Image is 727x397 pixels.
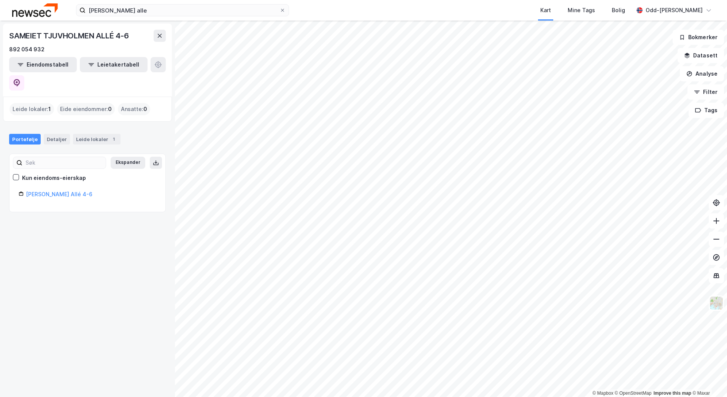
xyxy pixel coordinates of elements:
div: 1 [110,135,117,143]
input: Søk [22,157,106,168]
span: 0 [108,105,112,114]
a: [PERSON_NAME] Allé 4-6 [26,191,92,197]
a: Improve this map [654,391,691,396]
div: Ansatte : [118,103,150,115]
button: Leietakertabell [80,57,148,72]
input: Søk på adresse, matrikkel, gårdeiere, leietakere eller personer [86,5,279,16]
button: Analyse [680,66,724,81]
div: Eide eiendommer : [57,103,115,115]
button: Datasett [678,48,724,63]
span: 1 [48,105,51,114]
div: Bolig [612,6,625,15]
div: Kun eiendoms-eierskap [22,173,86,183]
img: Z [709,296,724,310]
div: SAMEIET TJUVHOLMEN ALLÉ 4-6 [9,30,130,42]
a: OpenStreetMap [615,391,652,396]
div: Leide lokaler [73,134,121,145]
div: Leide lokaler : [10,103,54,115]
img: newsec-logo.f6e21ccffca1b3a03d2d.png [12,3,58,17]
button: Tags [689,103,724,118]
div: Detaljer [44,134,70,145]
span: 0 [143,105,147,114]
button: Bokmerker [673,30,724,45]
div: Odd-[PERSON_NAME] [646,6,703,15]
iframe: Chat Widget [689,360,727,397]
button: Filter [687,84,724,100]
div: Kart [540,6,551,15]
div: 892 054 932 [9,45,44,54]
div: Mine Tags [568,6,595,15]
button: Ekspander [111,157,145,169]
div: Portefølje [9,134,41,145]
div: Kontrollprogram for chat [689,360,727,397]
button: Eiendomstabell [9,57,77,72]
a: Mapbox [592,391,613,396]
